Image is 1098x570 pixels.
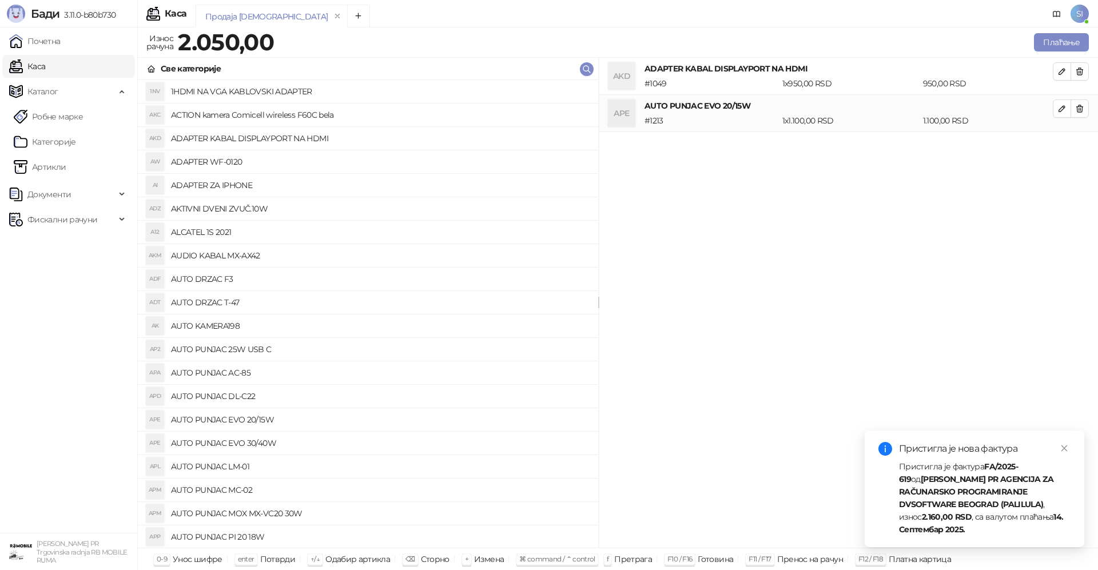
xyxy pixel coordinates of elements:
div: APE [146,434,164,452]
span: ⌘ command / ⌃ control [519,555,595,563]
h4: AUTO KAMERA198 [171,317,589,335]
h4: AUTO PUNJAC PI 20 18W [171,528,589,546]
span: + [465,555,468,563]
strong: 2.050,00 [178,28,274,56]
div: Све категорије [161,62,221,75]
div: ADF [146,270,164,288]
div: AW [146,153,164,171]
a: Почетна [9,30,61,53]
div: APM [146,481,164,499]
h4: AUTO PUNJAC EVO 20/15W [171,410,589,429]
h4: ACTION kamera Comicell wireless F60C bela [171,106,589,124]
div: AP2 [146,340,164,358]
div: Пристигла је нова фактура [899,442,1071,456]
div: 1NV [146,82,164,101]
div: Износ рачуна [144,31,176,54]
span: F10 / F16 [667,555,692,563]
div: AKM [146,246,164,265]
h4: AUDIO KABAL MX-AX42 [171,246,589,265]
h4: ADAPTER KABAL DISPLAYPORT NA HDMI [645,62,1053,75]
div: Одабир артикла [325,552,390,567]
span: 3.11.0-b80b730 [59,10,116,20]
a: ArtikliАртикли [14,156,66,178]
small: [PERSON_NAME] PR Trgovinska radnja RB MOBILE RUMA [37,540,128,564]
div: ADZ [146,200,164,218]
div: Измена [474,552,504,567]
h4: AKTIVNI DVENI ZVUČ.10W [171,200,589,218]
div: Пристигла је фактура од , износ , са валутом плаћања [899,460,1071,536]
div: AKD [146,129,164,148]
div: Платна картица [889,552,951,567]
strong: 2.160,00 RSD [922,512,972,522]
div: APL [146,457,164,476]
div: APE [146,410,164,429]
a: Каса [9,55,45,78]
h4: ADAPTER WF-0120 [171,153,589,171]
div: Сторно [421,552,449,567]
div: Унос шифре [173,552,222,567]
span: Каталог [27,80,58,103]
h4: AUTO PUNJAC AC-85 [171,364,589,382]
span: ⌫ [405,555,415,563]
div: Продаја [DEMOGRAPHIC_DATA] [205,10,328,23]
h4: ALCATEL 1S 2021 [171,223,589,241]
h4: AUTO PUNJAC EVO 20/15W [645,99,1053,112]
img: 64x64-companyLogo-7cc85d88-c06c-4126-9212-7af2a80f41f2.jpeg [9,540,32,563]
div: # 1213 [642,114,780,127]
div: 1 x 950,00 RSD [780,77,921,90]
span: Бади [31,7,59,21]
div: # 1049 [642,77,780,90]
div: APP [146,528,164,546]
h4: AUTO DRZAC T-47 [171,293,589,312]
button: Add tab [347,5,370,27]
h4: AUTO PUNJAC DL-C22 [171,387,589,405]
div: AKD [608,62,635,90]
img: Logo [7,5,25,23]
span: Документи [27,183,71,206]
span: 0-9 [157,555,167,563]
div: Пренос на рачун [777,552,843,567]
span: info-circle [878,442,892,456]
div: 950,00 RSD [921,77,1055,90]
span: close [1060,444,1068,452]
h4: AUTO PUNJAC MOX MX-VC20 30W [171,504,589,523]
h4: 1HDMI NA VGA KABLOVSKI ADAPTER [171,82,589,101]
div: A12 [146,223,164,241]
div: APM [146,504,164,523]
h4: AUTO PUNJAC 25W USB C [171,340,589,358]
span: F12 / F18 [858,555,883,563]
a: Категорије [14,130,76,153]
span: f [607,555,608,563]
h4: AUTO PUNJAC EVO 30/40W [171,434,589,452]
h4: ADAPTER ZA IPHONE [171,176,589,194]
h4: AUTO PUNJAC LM-01 [171,457,589,476]
div: AKC [146,106,164,124]
div: 1 x 1.100,00 RSD [780,114,921,127]
div: AK [146,317,164,335]
span: SI [1071,5,1089,23]
div: APE [608,99,635,127]
a: Close [1058,442,1071,455]
button: remove [330,11,345,21]
strong: [PERSON_NAME] PR AGENCIJA ZA RAČUNARSKO PROGRAMIRANJE DVSOFTWARE BEOGRAD (PALILULA) [899,474,1053,509]
div: Потврди [260,552,296,567]
div: Каса [165,9,186,18]
span: enter [238,555,254,563]
button: Плаћање [1034,33,1089,51]
div: ADT [146,293,164,312]
div: grid [138,80,598,548]
div: 1.100,00 RSD [921,114,1055,127]
div: Претрага [614,552,652,567]
span: F11 / F17 [749,555,771,563]
h4: AUTO DRZAC F3 [171,270,589,288]
a: Робне марке [14,105,83,128]
span: Фискални рачуни [27,208,97,231]
div: APA [146,364,164,382]
h4: AUTO PUNJAC MC-02 [171,481,589,499]
div: Готовина [698,552,733,567]
div: APD [146,387,164,405]
h4: ADAPTER KABAL DISPLAYPORT NA HDMI [171,129,589,148]
div: AI [146,176,164,194]
span: ↑/↓ [311,555,320,563]
a: Документација [1048,5,1066,23]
